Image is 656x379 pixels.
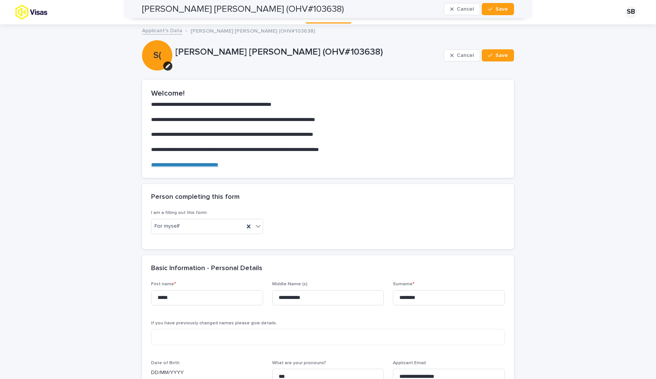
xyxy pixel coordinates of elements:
div: SB [625,6,637,18]
button: Cancel [444,49,480,61]
img: tx8HrbJQv2PFQx4TXEq5 [15,5,74,20]
a: Applicant's Data [142,26,182,35]
div: S( [142,19,172,61]
span: What are your pronouns? [272,361,326,365]
h2: Basic Information - Personal Details [151,264,262,273]
span: Applicant Email [393,361,426,365]
span: For myself [155,222,180,230]
p: [PERSON_NAME] [PERSON_NAME] (OHV#103638) [191,26,315,35]
span: Date of Birth [151,361,180,365]
h2: Welcome! [151,89,505,98]
span: Save [495,53,508,58]
span: I am a filling out this form: [151,211,208,215]
p: DD/MM/YYYY [151,369,263,377]
span: Middle Name (s) [272,282,307,286]
h2: Person completing this form [151,193,240,201]
p: [PERSON_NAME] [PERSON_NAME] (OHV#103638) [175,47,441,58]
button: Save [482,49,514,61]
span: Cancel [457,53,474,58]
span: If you have previously changed names please give details. [151,321,277,326]
span: First name [151,282,176,286]
span: Surname [393,282,415,286]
